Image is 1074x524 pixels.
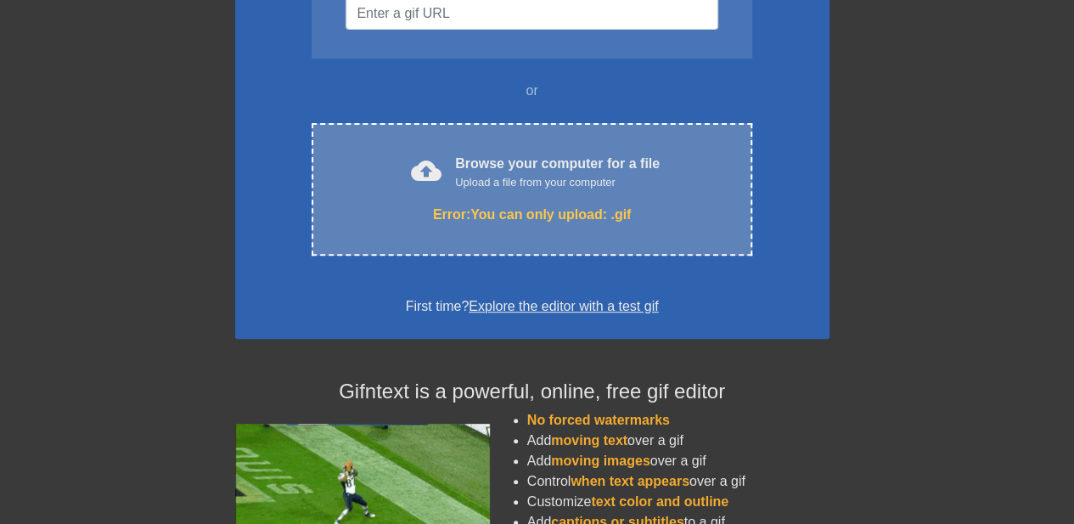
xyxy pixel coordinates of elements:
[279,81,785,101] div: or
[455,174,660,191] div: Upload a file from your computer
[551,433,627,448] span: moving text
[527,471,829,492] li: Control over a gif
[411,155,441,186] span: cloud_upload
[455,154,660,191] div: Browse your computer for a file
[257,296,807,317] div: First time?
[551,454,649,468] span: moving images
[527,451,829,471] li: Add over a gif
[571,474,689,488] span: when text appears
[591,494,728,509] span: text color and outline
[347,205,716,225] div: Error: You can only upload: .gif
[527,413,670,427] span: No forced watermarks
[527,492,829,512] li: Customize
[469,299,658,313] a: Explore the editor with a test gif
[527,431,829,451] li: Add over a gif
[235,380,829,404] h4: Gifntext is a powerful, online, free gif editor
